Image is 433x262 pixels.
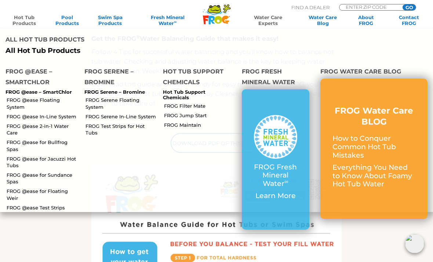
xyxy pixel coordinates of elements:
[164,122,236,128] a: FROG Maintain
[349,14,383,26] a: AboutFROG
[163,66,231,89] h4: Hot Tub Support Chemicals
[137,14,199,26] a: Fresh MineralWater∞
[242,66,310,89] h4: FROG Fresh Mineral Water
[7,172,79,185] a: FROG @ease for Sundance Spas
[7,155,79,169] a: FROG @ease for Jacuzzi Hot Tubs
[7,188,79,201] a: FROG @ease for Floating Weir
[332,164,415,189] p: Everything You Need to Know About Foamy Hot Tub Water
[164,112,236,119] a: FROG Jump Start
[7,14,41,26] a: Hot TubProducts
[332,105,415,193] a: FROG Water Care BLOG How to Conquer Common Hot Tub Mistakes Everything You Need to Know About Foa...
[254,115,298,204] a: FROG Fresh Mineral Water∞ Learn More
[403,4,416,10] input: GO
[284,178,288,185] sup: ∞
[174,20,177,24] sup: ∞
[6,47,211,55] a: All Hot Tub Products
[85,123,158,136] a: FROG Test Strips for Hot Tubs
[85,97,158,110] a: FROG Serene Floating System
[163,89,231,101] p: Hot Tub Support Chemicals
[254,163,298,188] p: FROG Fresh Mineral Water
[332,134,415,159] p: How to Conquer Common Hot Tub Mistakes
[405,234,424,253] img: openIcon
[291,4,330,11] p: Find A Dealer
[7,97,79,110] a: FROG @ease Floating System
[332,105,415,128] h3: FROG Water Care BLOG
[7,123,79,136] a: FROG @ease 2-in-1 Water Care
[7,113,79,120] a: FROG @ease In-Line System
[6,89,73,95] p: FROG @ease – SmartChlor
[392,14,426,26] a: ContactFROG
[240,14,296,26] a: Water CareExperts
[164,103,236,109] a: FROG Filter Mate
[254,192,298,200] p: Learn More
[94,14,127,26] a: Swim SpaProducts
[85,113,158,120] a: FROG Serene In-Line System
[7,204,79,211] a: FROG @ease Test Strips
[306,14,339,26] a: Water CareBlog
[320,66,427,79] h4: FROG Water Care Blog
[6,34,211,47] h4: All Hot Tub Products
[84,89,152,95] p: FROG Serene – Bromine
[6,66,73,89] h4: FROG @ease – SmartChlor
[7,139,79,152] a: FROG @ease for Bullfrog Spas
[50,14,84,26] a: PoolProducts
[345,4,394,10] input: Zip Code Form
[84,66,152,89] h4: FROG Serene – Bromine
